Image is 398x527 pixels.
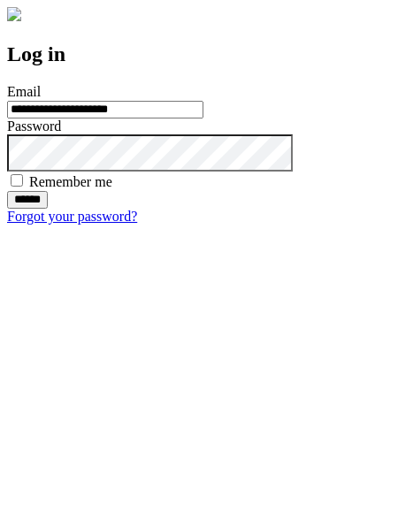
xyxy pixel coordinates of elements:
[7,118,61,134] label: Password
[7,42,391,66] h2: Log in
[7,84,41,99] label: Email
[7,209,137,224] a: Forgot your password?
[29,174,112,189] label: Remember me
[7,7,21,21] img: logo-4e3dc11c47720685a147b03b5a06dd966a58ff35d612b21f08c02c0306f2b779.png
